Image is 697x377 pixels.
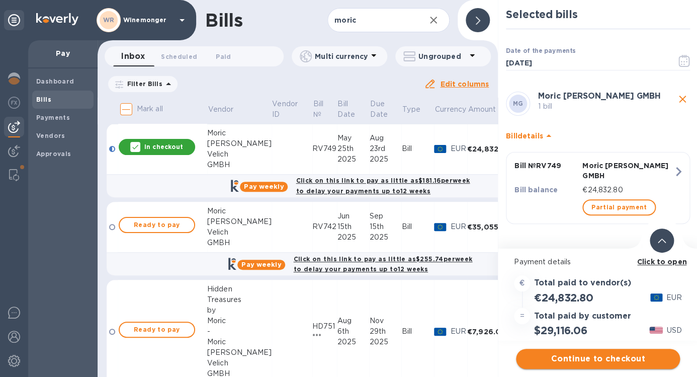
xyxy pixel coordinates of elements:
p: EUR [450,326,467,337]
div: 2025 [369,154,401,165]
b: Approvals [36,150,71,158]
div: Aug [369,133,401,143]
span: Bill № [313,99,336,120]
div: €24,832.80 [467,144,512,154]
div: Bill [401,221,434,232]
p: Bill № RV749 [514,161,578,171]
span: Vendor ID [273,99,311,120]
p: Moric [PERSON_NAME] GMBH [582,161,673,181]
p: Ungrouped [418,51,466,61]
p: Bill balance [514,185,578,195]
div: RV742 [312,221,337,232]
div: 2025 [369,232,401,243]
p: Vendor [208,104,233,115]
div: [PERSON_NAME] [207,216,272,227]
span: Scheduled [161,51,197,62]
button: close [675,92,690,107]
label: Date of the payments [506,48,575,54]
h3: Total paid by customer [534,312,631,321]
div: Velich [207,149,272,160]
div: 2025 [337,154,369,165]
b: Click on this link to pay as little as $181.16 per week to delay your payments up to 12 weeks [296,177,470,195]
div: GMBH [207,238,272,248]
div: 2025 [337,232,369,243]
strong: € [519,279,525,287]
p: Bill № [313,99,323,120]
span: Partial payment [591,201,647,213]
p: Pay [36,48,90,58]
span: Amount [468,104,509,115]
div: Unpin categories [4,10,24,30]
b: Click to open [637,258,687,266]
button: Ready to pay [119,322,195,338]
div: = [514,308,530,324]
div: by [207,305,272,316]
h3: Total paid to vendor(s) [534,278,631,288]
b: Payments [36,114,70,121]
div: Bill [401,326,434,337]
b: Pay weekly [244,183,284,190]
p: Filter Bills [123,80,162,88]
div: Moric [207,206,272,216]
span: Paid [216,51,231,62]
p: €24,832.80 [582,185,673,195]
button: Partial payment [582,199,656,215]
div: - [207,326,272,337]
div: 23rd [369,143,401,154]
div: 29th [369,326,401,337]
div: €35,055.60 [467,222,512,232]
div: Nov [369,316,401,326]
p: Vendor ID [273,99,298,120]
span: Due Date [370,99,401,120]
p: Multi currency [315,51,368,61]
h2: €24,832.80 [534,291,593,304]
h2: Selected bills [506,8,690,21]
span: Bill Date [338,99,369,120]
div: €7,926.00 [467,327,512,337]
div: GMBH [207,160,272,170]
span: Vendor [208,104,246,115]
div: 2025 [369,337,401,347]
button: Ready to pay [119,217,195,233]
b: Dashboard [36,78,74,85]
b: Vendors [36,132,65,139]
div: Sep [369,211,401,221]
p: In checkout [144,142,183,151]
span: Ready to pay [128,324,186,336]
p: Winemonger [123,17,173,24]
b: Bills [36,96,51,103]
div: Aug [337,316,369,326]
div: Hidden [207,284,272,294]
p: Bill Date [338,99,356,120]
div: Treasures [207,294,272,305]
div: Velich [207,227,272,238]
span: Continue to checkout [524,353,672,365]
img: Foreign exchange [8,97,20,109]
div: Velich [207,358,272,368]
p: Currency [435,104,466,115]
div: 6th [337,326,369,337]
p: USD [667,325,682,336]
img: USD [649,327,663,334]
div: Moric [207,337,272,347]
h1: Bills [205,10,242,31]
div: 15th [369,221,401,232]
u: Edit columns [440,80,489,88]
div: 15th [337,221,369,232]
div: 25th [337,143,369,154]
b: WR [103,16,115,24]
p: 1 bill [538,101,675,112]
b: Pay weekly [241,261,281,268]
p: Type [402,104,420,115]
div: Jun [337,211,369,221]
div: [PERSON_NAME] [207,347,272,358]
div: May [337,133,369,143]
span: Inbox [121,49,145,63]
p: EUR [450,143,467,154]
button: Bill №RV749Moric [PERSON_NAME] GMBHBill balance€24,832.80Partial payment [506,152,690,224]
p: EUR [666,292,682,303]
span: Type [402,104,433,115]
h2: $29,116.06 [534,324,587,337]
b: Moric [PERSON_NAME] GMBH [538,91,661,101]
